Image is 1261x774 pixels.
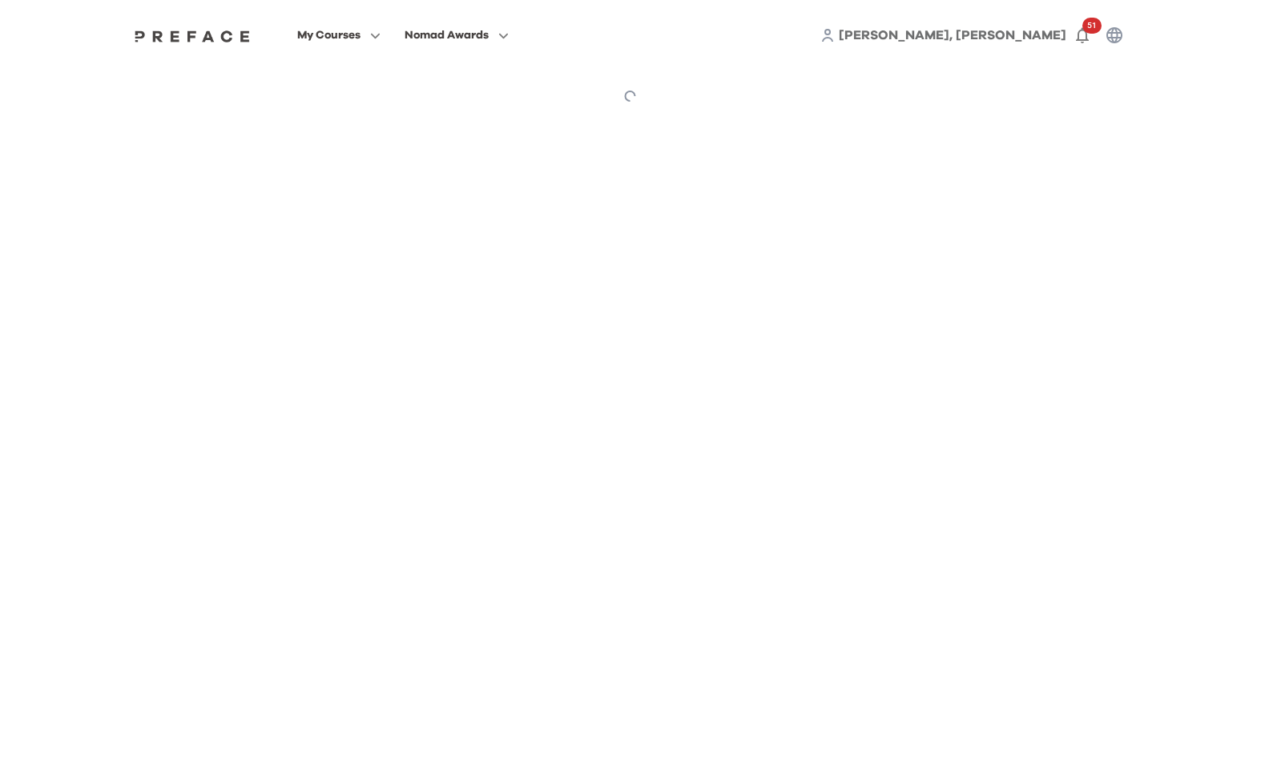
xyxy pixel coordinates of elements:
[1066,19,1098,51] button: 51
[131,30,254,42] img: Preface Logo
[297,26,361,45] span: My Courses
[839,26,1066,45] a: [PERSON_NAME], [PERSON_NAME]
[839,29,1066,42] span: [PERSON_NAME], [PERSON_NAME]
[292,25,385,46] button: My Courses
[405,26,489,45] span: Nomad Awards
[1082,18,1102,34] span: 51
[131,29,254,42] a: Preface Logo
[400,25,514,46] button: Nomad Awards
